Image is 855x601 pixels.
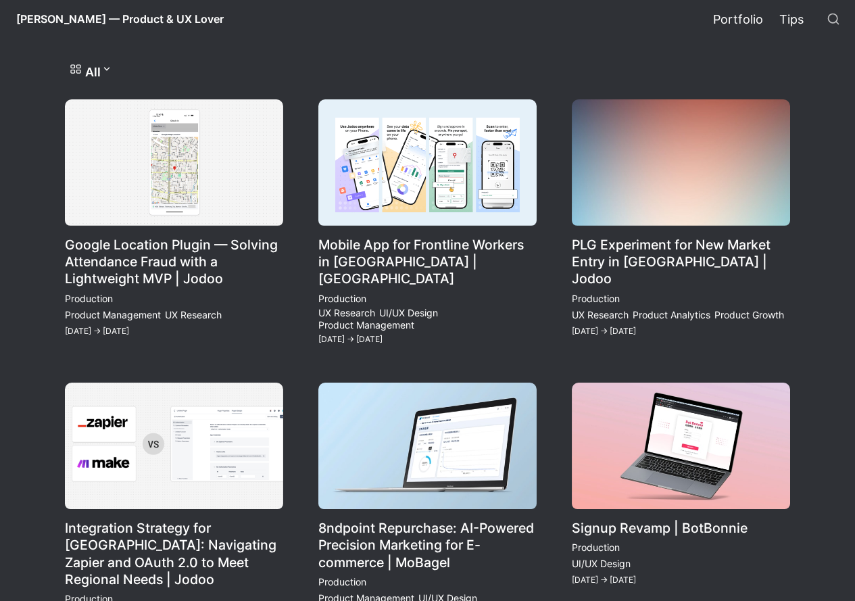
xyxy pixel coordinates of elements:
p: All [85,63,101,81]
a: Mobile App for Frontline Workers in [GEOGRAPHIC_DATA] | [GEOGRAPHIC_DATA] [318,99,537,347]
span: [PERSON_NAME] — Product & UX Lover [16,12,224,26]
a: Google Location Plugin — Solving Attendance Fraud with a Lightweight MVP | Jodoo [65,99,283,347]
a: PLG Experiment for New Market Entry in [GEOGRAPHIC_DATA] | Jodoo [572,99,790,347]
